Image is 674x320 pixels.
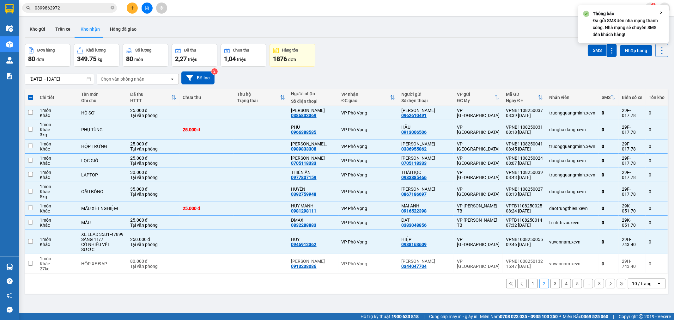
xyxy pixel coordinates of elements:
th: Toggle SortBy [338,89,398,106]
th: Toggle SortBy [454,89,503,106]
div: VP [GEOGRAPHIC_DATA] [457,259,500,269]
div: Hàng tồn [282,48,298,52]
div: Mã GD [506,92,538,97]
div: Ghi chú [82,98,124,103]
div: 250.000 đ [130,237,176,242]
div: Khác [40,127,75,132]
div: VPNB1108250039 [506,170,543,175]
span: 349.75 [77,55,96,63]
div: Đã thu [130,92,171,97]
div: VPTB1108250014 [506,218,543,223]
div: LỌC GIÓ [82,158,124,163]
div: ĐỖ VĂN THÁI [291,108,335,113]
div: HỘP XE ĐẠP [82,261,124,266]
span: close-circle [111,6,114,9]
div: VPNB1108250024 [506,156,543,161]
span: kg [98,57,102,62]
div: 29F-017.78 [622,141,642,151]
button: caret-down [659,3,670,14]
div: 0 [602,158,616,163]
div: MẪU XÉT NGHIỆM [82,206,124,211]
span: file-add [145,6,149,10]
div: 0705118333 [291,161,317,166]
span: 4 [652,3,654,7]
div: 08:13 [DATE] [506,192,543,197]
div: vuvannam.xevn [549,239,595,244]
div: VP [GEOGRAPHIC_DATA] [457,108,500,118]
div: VPNB1108250027 [506,187,543,192]
div: danghaidang.xevn [549,127,595,132]
div: Tại văn phòng [130,161,176,166]
div: THANH HÀ [291,259,335,264]
div: ĐC lấy [457,98,495,103]
div: CÓ NHIỀU VẾT SƯỚC [82,242,124,252]
img: logo.jpg [8,8,39,40]
div: 0383048856 [401,223,427,228]
th: Toggle SortBy [127,89,179,106]
div: Nhân viên [549,95,595,100]
sup: 2 [211,68,218,75]
div: 0962610491 [401,113,427,118]
span: notification [7,292,13,298]
button: file-add [142,3,153,14]
div: Khối lượng [86,48,106,52]
div: 0336955862 [401,146,427,151]
div: HỒ SƠ [82,110,124,115]
svg: open [657,281,662,286]
div: 0 [602,172,616,177]
button: plus [127,3,138,14]
div: Khác [40,261,75,266]
div: GẤU BÔNG [82,189,124,194]
img: warehouse-icon [6,57,13,64]
span: ... [325,141,329,146]
div: NGUYỄN THỊ MINH [401,141,451,146]
div: Khác [40,113,75,118]
div: Khác [40,161,75,166]
div: VP Phố Vọng [342,239,395,244]
button: Hàng tồn1876đơn [270,44,315,67]
div: ĐC giao [342,98,390,103]
div: NGUYỄN NHẬT THANH [291,141,335,146]
div: VPNB1108250037 [506,108,543,113]
span: 2,27 [175,55,187,63]
div: HUY MẠNH [291,203,335,208]
div: 0 [602,261,616,266]
div: ĐỖ VĂN NGÁT [401,156,451,161]
input: Select a date range. [25,74,94,84]
button: Chưa thu1,04 triệu [221,44,266,67]
img: solution-icon [6,73,13,79]
div: ĐỖ VĂN NGÁT [291,156,335,161]
div: PHỤ TÙNG [82,127,124,132]
span: search [26,6,31,10]
div: 29K-051.70 [622,218,642,228]
div: Chọn văn phòng nhận [101,76,144,82]
span: đơn [36,57,44,62]
div: 27 kg [40,266,75,271]
button: 4 [562,279,571,288]
button: SMS [588,45,607,56]
b: GỬI : VP Phố Vọng [8,46,81,56]
div: 0 [649,158,665,163]
span: 80 [28,55,35,63]
div: 1 món [40,170,75,175]
div: PHÚ [291,125,335,130]
img: logo-vxr [5,4,14,14]
div: trinhthivui.xevn [549,220,595,225]
div: 1 món [40,203,75,208]
button: Đơn hàng80đơn [25,44,70,67]
div: MẪU [82,220,124,225]
div: VP Phố Vọng [342,144,395,149]
button: Đã thu2,27 triệu [172,44,217,67]
div: Tại văn phòng [130,113,176,118]
div: 1 món [40,156,75,161]
div: Tại văn phòng [130,242,176,247]
div: 0913238086 [291,264,317,269]
img: warehouse-icon [6,264,13,270]
div: 25.000 đ [183,206,231,211]
div: 0344047704 [401,264,427,269]
div: VP [GEOGRAPHIC_DATA] [457,237,500,247]
span: 80 [126,55,133,63]
div: Khác [40,175,75,180]
div: Số lượng [135,48,151,52]
button: Khối lượng349.75kg [74,44,119,67]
